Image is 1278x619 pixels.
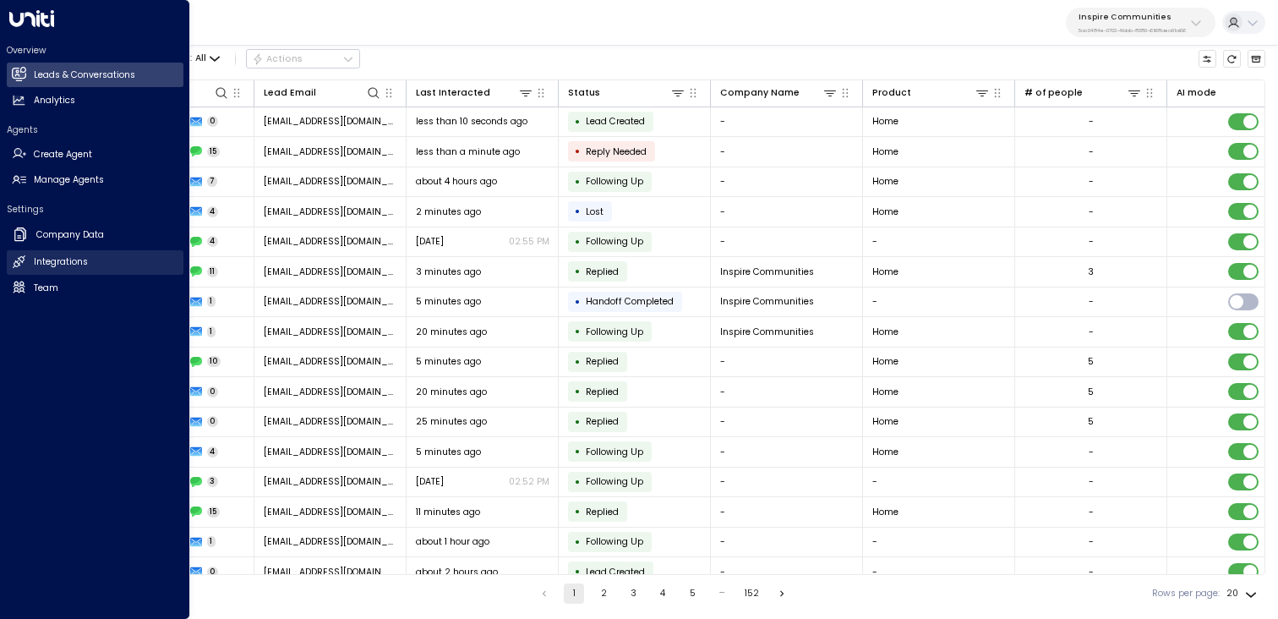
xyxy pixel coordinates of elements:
[682,583,702,604] button: Go to page 5
[207,296,216,307] span: 1
[863,468,1015,497] td: -
[872,115,898,128] span: Home
[575,260,581,282] div: •
[568,85,686,101] div: Status
[586,475,643,488] span: Following Up
[416,145,520,158] span: less than a minute ago
[36,228,104,242] h2: Company Data
[264,415,397,428] span: Reifsnider9115@aol.com
[207,446,219,457] span: 4
[586,446,643,458] span: Following Up
[509,475,549,488] p: 02:52 PM
[575,171,581,193] div: •
[246,49,360,69] button: Actions
[711,557,863,587] td: -
[586,506,619,518] span: Replied
[711,377,863,407] td: -
[711,137,863,167] td: -
[416,326,487,338] span: 20 minutes ago
[264,145,397,158] span: ashantascott@aol.com
[416,566,498,578] span: about 2 hours ago
[1089,235,1094,248] div: -
[34,148,92,162] h2: Create Agent
[575,561,581,583] div: •
[586,295,674,308] span: Handoff Completed
[872,415,898,428] span: Home
[416,85,490,101] div: Last Interacted
[872,355,898,368] span: Home
[711,167,863,197] td: -
[1177,85,1216,101] div: AI mode
[7,203,183,216] h2: Settings
[741,583,762,604] button: Go to page 152
[264,266,397,278] span: lynnettecj@gmail.com
[7,63,183,87] a: Leads & Conversations
[623,583,643,604] button: Go to page 3
[1089,205,1094,218] div: -
[533,583,793,604] nav: pagination navigation
[34,68,135,82] h2: Leads & Conversations
[416,266,481,278] span: 3 minutes ago
[264,446,397,458] span: lnewman98@gmail.com
[207,176,218,187] span: 7
[586,235,643,248] span: Following Up
[1089,175,1094,188] div: -
[264,85,382,101] div: Lead Email
[711,107,863,137] td: -
[575,441,581,463] div: •
[34,94,75,107] h2: Analytics
[863,288,1015,317] td: -
[264,115,397,128] span: lynncoty5@gmail.com
[7,250,183,275] a: Integrations
[1079,27,1186,34] p: 5ac0484e-0702-4bbb-8380-6168aea91a66
[416,115,527,128] span: less than 10 seconds ago
[575,291,581,313] div: •
[416,175,497,188] span: about 4 hours ago
[711,497,863,527] td: -
[1089,145,1094,158] div: -
[872,85,991,101] div: Product
[207,386,219,397] span: 0
[1024,85,1143,101] div: # of people
[264,235,397,248] span: avanae27@gmail.com
[1079,12,1186,22] p: Inspire Communities
[575,501,581,523] div: •
[720,295,814,308] span: Inspire Communities
[1089,566,1094,578] div: -
[586,355,619,368] span: Replied
[586,326,643,338] span: Following Up
[586,266,619,278] span: Replied
[7,123,183,136] h2: Agents
[416,85,534,101] div: Last Interacted
[7,168,183,193] a: Manage Agents
[246,49,360,69] div: Button group with a nested menu
[264,85,316,101] div: Lead Email
[575,231,581,253] div: •
[872,266,898,278] span: Home
[1089,535,1094,548] div: -
[575,111,581,133] div: •
[653,583,673,604] button: Go to page 4
[416,386,487,398] span: 20 minutes ago
[1152,587,1220,600] label: Rows per page:
[416,235,444,248] span: Yesterday
[575,411,581,433] div: •
[872,205,898,218] span: Home
[711,348,863,377] td: -
[568,85,600,101] div: Status
[711,468,863,497] td: -
[1088,266,1094,278] div: 3
[7,142,183,167] a: Create Agent
[207,146,221,157] span: 15
[264,175,397,188] span: ashantascott@aol.com
[575,320,581,342] div: •
[207,206,219,217] span: 4
[207,536,216,547] span: 1
[863,528,1015,557] td: -
[7,44,183,57] h2: Overview
[416,446,481,458] span: 5 minutes ago
[264,326,397,338] span: lynnettecj@gmail.com
[575,200,581,222] div: •
[1089,506,1094,518] div: -
[720,85,838,101] div: Company Name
